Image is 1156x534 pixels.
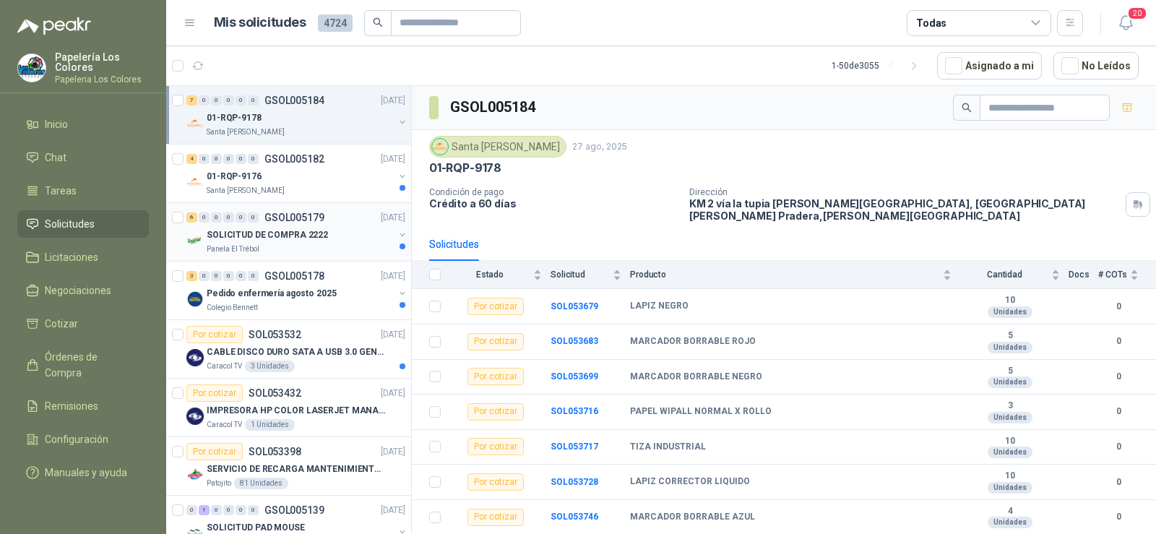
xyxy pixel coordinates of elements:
[1098,475,1139,489] b: 0
[17,210,149,238] a: Solicitudes
[630,442,706,453] b: TIZA INDUSTRIAL
[236,212,246,223] div: 0
[248,505,259,515] div: 0
[630,406,772,418] b: PAPEL WIPALL NORMAL X ROLLO
[199,95,210,105] div: 0
[207,478,231,489] p: Patojito
[17,17,91,35] img: Logo peakr
[551,442,598,452] a: SOL053717
[248,212,259,223] div: 0
[45,183,77,199] span: Tareas
[467,438,524,455] div: Por cotizar
[381,211,405,225] p: [DATE]
[988,342,1032,353] div: Unidades
[432,139,448,155] img: Company Logo
[264,505,324,515] p: GSOL005139
[186,209,408,255] a: 6 0 0 0 0 0 GSOL005179[DATE] Company LogoSOLICITUD DE COMPRA 2222Panela El Trébol
[467,333,524,350] div: Por cotizar
[1098,300,1139,314] b: 0
[45,431,108,447] span: Configuración
[960,506,1060,517] b: 4
[17,144,149,171] a: Chat
[689,187,1120,197] p: Dirección
[630,270,940,280] span: Producto
[264,271,324,281] p: GSOL005178
[236,271,246,281] div: 0
[960,470,1060,482] b: 10
[186,443,243,460] div: Por cotizar
[551,270,610,280] span: Solicitud
[186,267,408,314] a: 3 0 0 0 0 0 GSOL005178[DATE] Company LogoPedido enfermería agosto 2025Colegio Bennett
[245,361,295,372] div: 3 Unidades
[1098,270,1127,280] span: # COTs
[207,462,387,476] p: SERVICIO DE RECARGA MANTENIMIENTO Y PRESTAMOS DE EXTINTORES
[1098,261,1156,289] th: # COTs
[223,505,234,515] div: 0
[186,232,204,249] img: Company Logo
[186,271,197,281] div: 3
[1113,10,1139,36] button: 20
[381,152,405,166] p: [DATE]
[381,94,405,108] p: [DATE]
[166,320,411,379] a: Por cotizarSOL053532[DATE] Company LogoCABLE DISCO DURO SATA A USB 3.0 GENERICOCaracol TV3 Unidades
[166,437,411,496] a: Por cotizarSOL053398[DATE] Company LogoSERVICIO DE RECARGA MANTENIMIENTO Y PRESTAMOS DE EXTINTORE...
[248,271,259,281] div: 0
[551,477,598,487] a: SOL053728
[186,384,243,402] div: Por cotizar
[234,478,288,489] div: 81 Unidades
[55,75,149,84] p: Papeleria Los Colores
[207,185,285,197] p: Santa [PERSON_NAME]
[960,270,1048,280] span: Cantidad
[199,154,210,164] div: 0
[207,170,262,184] p: 01-RQP-9176
[207,111,262,125] p: 01-RQP-9178
[467,368,524,385] div: Por cotizar
[630,301,689,312] b: LAPIZ NEGRO
[630,261,960,289] th: Producto
[186,349,204,366] img: Company Logo
[988,376,1032,388] div: Unidades
[467,473,524,491] div: Por cotizar
[211,271,222,281] div: 0
[248,154,259,164] div: 0
[449,270,530,280] span: Estado
[249,447,301,457] p: SOL053398
[381,387,405,400] p: [DATE]
[236,505,246,515] div: 0
[17,177,149,204] a: Tareas
[248,95,259,105] div: 0
[429,136,566,158] div: Santa [PERSON_NAME]
[551,512,598,522] b: SOL053746
[381,504,405,517] p: [DATE]
[45,116,68,132] span: Inicio
[988,412,1032,423] div: Unidades
[960,261,1069,289] th: Cantidad
[960,295,1060,306] b: 10
[630,336,756,348] b: MARCADOR BORRABLE ROJO
[1098,405,1139,418] b: 0
[207,126,285,138] p: Santa [PERSON_NAME]
[18,54,46,82] img: Company Logo
[207,419,242,431] p: Caracol TV
[17,392,149,420] a: Remisiones
[17,277,149,304] a: Negociaciones
[467,509,524,526] div: Por cotizar
[1098,440,1139,454] b: 0
[467,403,524,421] div: Por cotizar
[960,330,1060,342] b: 5
[245,419,295,431] div: 1 Unidades
[186,115,204,132] img: Company Logo
[467,298,524,315] div: Por cotizar
[186,326,243,343] div: Por cotizar
[373,17,383,27] span: search
[318,14,353,32] span: 4724
[186,173,204,191] img: Company Logo
[207,404,387,418] p: IMPRESORA HP COLOR LASERJET MANAGED E45028DN
[236,154,246,164] div: 0
[207,302,258,314] p: Colegio Bennett
[551,371,598,382] b: SOL053699
[381,328,405,342] p: [DATE]
[45,216,95,232] span: Solicitudes
[45,249,98,265] span: Licitaciones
